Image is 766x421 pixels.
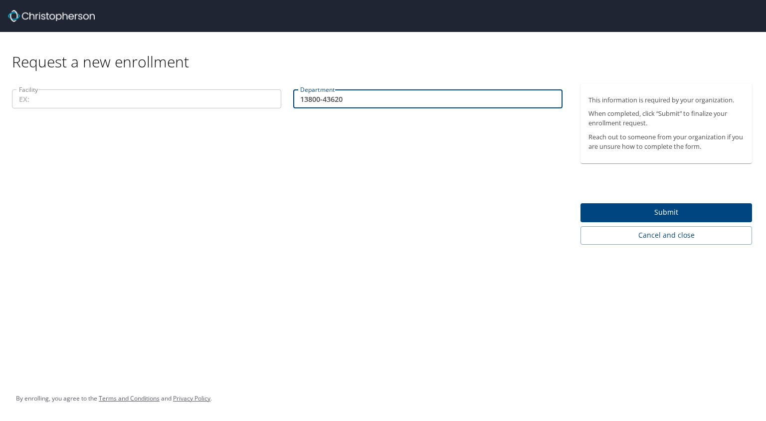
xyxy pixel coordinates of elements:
p: This information is required by your organization. [588,95,744,105]
img: cbt logo [8,10,95,22]
span: Cancel and close [588,229,744,242]
p: When completed, click “Submit” to finalize your enrollment request. [588,109,744,128]
span: Submit [588,206,744,219]
div: Request a new enrollment [12,32,760,71]
button: Submit [580,203,752,223]
input: EX: [12,89,281,108]
p: Reach out to someone from your organization if you are unsure how to complete the form. [588,132,744,151]
a: Privacy Policy [173,394,210,403]
div: By enrolling, you agree to the and . [16,386,212,411]
button: Cancel and close [580,226,752,245]
input: EX: [293,89,563,108]
a: Terms and Conditions [99,394,160,403]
